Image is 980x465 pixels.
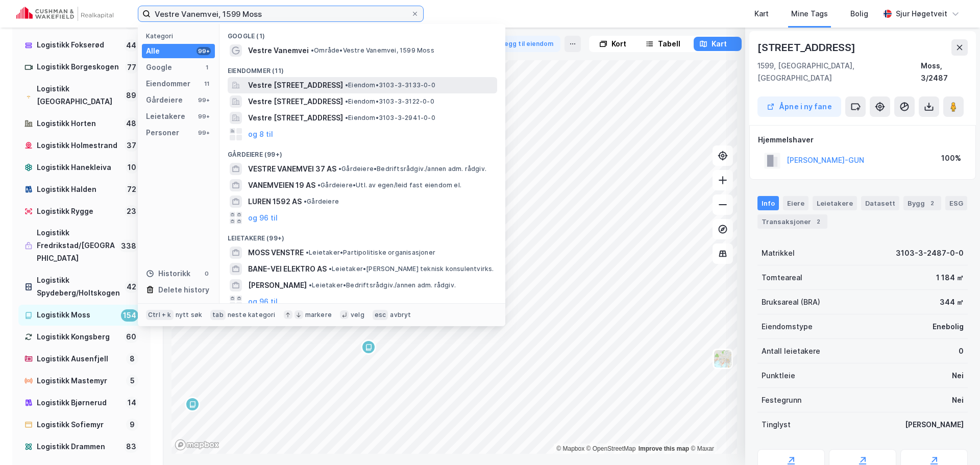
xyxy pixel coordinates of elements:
div: Tomteareal [762,272,802,284]
div: avbryt [390,311,411,319]
div: Sjur Høgetveit [896,8,947,20]
div: 99+ [197,129,211,137]
div: 338 [119,240,138,252]
div: Kort [611,38,626,50]
div: Gårdeiere (99+) [219,142,505,161]
div: Personer [146,127,179,139]
div: Logistikk Kongsberg [37,331,120,344]
span: Gårdeiere • Utl. av egen/leid fast eiendom el. [317,181,461,189]
div: 5 [126,375,138,387]
button: og 8 til [248,128,273,140]
a: Logistikk Spydeberg/Holtskogen42 [18,270,144,304]
div: 60 [124,331,138,343]
div: 83 [124,440,138,453]
div: Leietakere [813,196,857,210]
span: Eiendom • 3103-3-3133-0-0 [345,81,435,89]
div: Bruksareal (BRA) [762,296,820,308]
a: Logistikk [GEOGRAPHIC_DATA]89 [18,79,144,112]
span: Vestre [STREET_ADDRESS] [248,79,343,91]
div: 1 184 ㎡ [936,272,964,284]
div: 2 [927,198,937,208]
div: 44 [124,39,138,52]
div: Matrikkel [762,247,795,259]
a: OpenStreetMap [586,445,636,452]
div: Enebolig [933,321,964,333]
div: tab [210,310,226,320]
span: • [338,165,341,173]
div: 100% [941,152,961,164]
div: Antall leietakere [762,345,820,357]
span: MOSS VENSTRE [248,247,304,259]
div: 9 [126,419,138,431]
div: Logistikk Fredrikstad/[GEOGRAPHIC_DATA] [37,227,115,265]
div: Logistikk [GEOGRAPHIC_DATA] [37,83,120,108]
div: Moss, 3/2487 [921,60,968,84]
span: Eiendom • 3103-3-2941-0-0 [345,114,435,122]
div: Kart [754,8,769,20]
div: [PERSON_NAME] [905,419,964,431]
div: 1 [203,63,211,71]
span: [PERSON_NAME] [248,279,307,291]
div: Eiere [783,196,808,210]
div: Tinglyst [762,419,791,431]
div: markere [305,311,332,319]
span: Eiendom • 3103-3-3122-0-0 [345,97,434,106]
span: Leietaker • [PERSON_NAME] teknisk konsulentvirks. [329,265,494,273]
span: Vestre Vanemvei [248,44,309,57]
div: Hjemmelshaver [758,134,967,146]
span: Leietaker • Bedriftsrådgiv./annen adm. rådgiv. [309,281,456,289]
span: Gårdeiere [304,198,339,206]
div: 99+ [197,47,211,55]
div: 72 [125,183,138,195]
a: Logistikk Moss154 [18,305,144,326]
a: Logistikk Mastemyr5 [18,371,144,391]
div: 8 [126,353,138,365]
div: Ctrl + k [146,310,174,320]
div: Logistikk Bjørnerud [37,397,121,409]
div: Eiendomstype [762,321,813,333]
div: 0 [203,270,211,278]
div: Transaksjoner [757,214,827,229]
div: Datasett [861,196,899,210]
div: Kontrollprogram for chat [929,416,980,465]
div: Logistikk Halden [37,183,121,196]
span: • [345,97,348,105]
div: Map marker [361,339,376,355]
div: Logistikk Fokserød [37,39,120,52]
div: Festegrunn [762,394,801,406]
div: 1599, [GEOGRAPHIC_DATA], [GEOGRAPHIC_DATA] [757,60,921,84]
div: 0 [959,345,964,357]
div: Eiendommer [146,78,190,90]
div: Tabell [658,38,680,50]
div: Logistikk Spydeberg/Holtskogen [37,274,120,300]
div: ESG [945,196,967,210]
span: • [306,249,309,256]
iframe: Chat Widget [929,416,980,465]
span: • [329,265,332,273]
a: Mapbox [556,445,584,452]
span: • [304,198,307,205]
div: Logistikk Hanekleiva [37,161,121,174]
div: Google (1) [219,24,505,42]
div: 99+ [197,112,211,120]
div: 77 [125,61,138,74]
div: Mine Tags [791,8,828,20]
div: Logistikk Drammen [37,440,120,453]
div: Kart [712,38,727,50]
div: Logistikk Sofiemyr [37,419,122,431]
div: 2 [813,216,823,227]
div: Logistikk Horten [37,117,120,130]
div: Map marker [185,397,200,412]
div: 10 [126,161,138,174]
div: 89 [124,89,138,102]
div: nytt søk [176,311,203,319]
div: Bygg [903,196,941,210]
div: Info [757,196,779,210]
div: neste kategori [228,311,276,319]
div: 11 [203,80,211,88]
div: Punktleie [762,370,795,382]
div: Leietakere [146,110,185,123]
button: og 96 til [248,296,278,308]
div: 154 [121,309,138,322]
a: Logistikk Drammen83 [18,436,144,457]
